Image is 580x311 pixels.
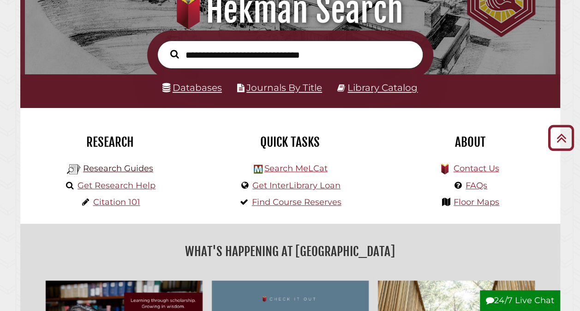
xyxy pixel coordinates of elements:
a: Databases [162,82,222,93]
h2: What's Happening at [GEOGRAPHIC_DATA] [27,241,553,262]
i: Search [170,49,179,59]
a: Research Guides [83,163,153,173]
button: Search [166,48,184,61]
a: Find Course Reserves [252,197,341,207]
h2: About [387,134,553,150]
img: Hekman Library Logo [254,165,263,173]
h2: Quick Tasks [207,134,373,150]
a: Search MeLCat [264,163,327,173]
a: Floor Maps [454,197,499,207]
a: Contact Us [453,163,499,173]
h2: Research [27,134,193,150]
a: Back to Top [544,130,578,145]
img: Hekman Library Logo [67,162,81,176]
a: FAQs [466,180,487,191]
a: Library Catalog [347,82,418,93]
a: Get InterLibrary Loan [252,180,341,191]
a: Citation 101 [93,197,140,207]
a: Get Research Help [78,180,155,191]
a: Journals By Title [246,82,322,93]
